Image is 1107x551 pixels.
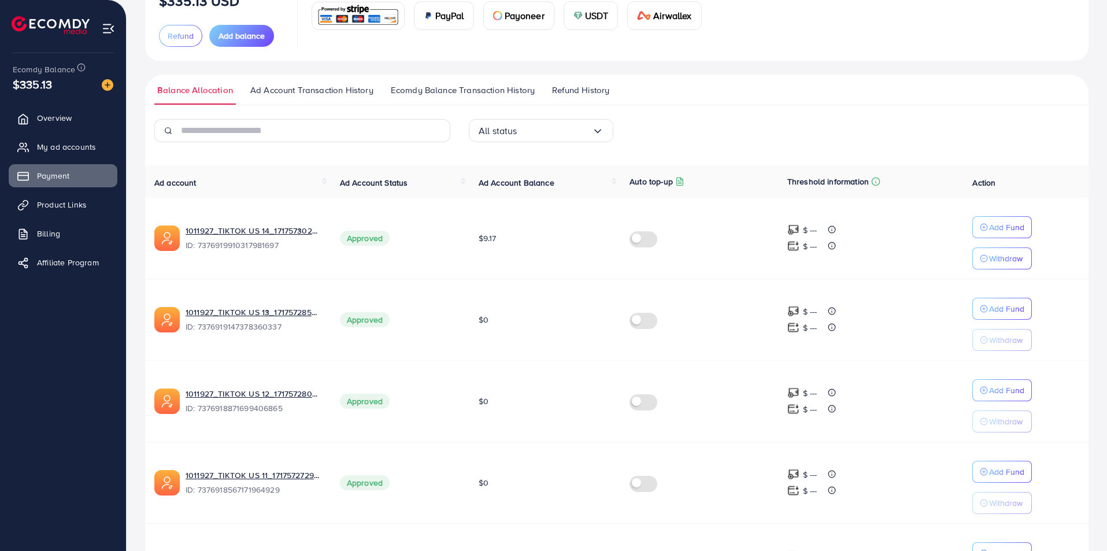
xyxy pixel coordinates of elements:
span: Ad Account Transaction History [250,84,373,97]
img: logo [12,16,90,34]
p: $ --- [803,386,817,400]
button: Withdraw [972,247,1032,269]
span: Product Links [37,199,87,210]
img: top-up amount [787,468,799,480]
a: cardAirwallex [627,1,701,30]
a: Product Links [9,193,117,216]
span: Approved [340,394,390,409]
span: ID: 7376918567171964929 [186,484,321,495]
span: Ecomdy Balance [13,64,75,75]
span: My ad accounts [37,141,96,153]
span: Ad account [154,177,197,188]
div: Search for option [469,119,613,142]
p: $ --- [803,223,817,237]
button: Withdraw [972,329,1032,351]
span: ID: 7376919910317981697 [186,239,321,251]
span: Action [972,177,995,188]
span: Approved [340,475,390,490]
img: card [316,3,401,28]
a: My ad accounts [9,135,117,158]
span: Add balance [219,30,265,42]
button: Add Fund [972,298,1032,320]
img: card [637,11,651,20]
span: Airwallex [653,9,691,23]
a: 1011927_TIKTOK US 11_1717572729149 [186,469,321,481]
img: top-up amount [787,485,799,497]
span: $335.13 [13,76,52,93]
a: 1011927_TIKTOK US 13_1717572853057 [186,306,321,318]
p: Add Fund [989,220,1024,234]
p: Add Fund [989,465,1024,479]
img: card [493,11,502,20]
img: ic-ads-acc.e4c84228.svg [154,307,180,332]
img: top-up amount [787,240,799,252]
button: Add Fund [972,216,1032,238]
button: Add Fund [972,379,1032,401]
img: ic-ads-acc.e4c84228.svg [154,470,180,495]
a: Overview [9,106,117,130]
a: cardUSDT [564,1,619,30]
a: card [312,2,405,30]
p: $ --- [803,402,817,416]
p: Withdraw [989,252,1023,265]
button: Refund [159,25,202,47]
span: ID: 7376918871699406865 [186,402,321,414]
p: $ --- [803,239,817,253]
p: $ --- [803,468,817,482]
p: Withdraw [989,333,1023,347]
span: Payment [37,170,69,182]
span: Refund History [552,84,609,97]
p: Threshold information [787,175,869,188]
span: PayPal [435,9,464,23]
p: Auto top-up [630,175,673,188]
span: Billing [37,228,60,239]
button: Add Fund [972,461,1032,483]
iframe: Chat [1058,499,1098,542]
span: Ad Account Status [340,177,408,188]
img: image [102,79,113,91]
span: $0 [479,314,488,326]
a: Affiliate Program [9,251,117,274]
button: Withdraw [972,411,1032,432]
p: Add Fund [989,383,1024,397]
img: card [573,11,583,20]
span: All status [479,122,517,140]
p: Add Fund [989,302,1024,316]
img: menu [102,22,115,35]
button: Withdraw [972,492,1032,514]
span: Overview [37,112,72,124]
img: ic-ads-acc.e4c84228.svg [154,225,180,251]
button: Add balance [209,25,274,47]
div: <span class='underline'>1011927_TIKTOK US 11_1717572729149</span></br>7376918567171964929 [186,469,321,496]
img: top-up amount [787,305,799,317]
img: top-up amount [787,403,799,415]
input: Search for option [517,122,592,140]
img: card [424,11,433,20]
div: <span class='underline'>1011927_TIKTOK US 13_1717572853057</span></br>7376919147378360337 [186,306,321,333]
span: $9.17 [479,232,497,244]
span: Refund [168,30,194,42]
p: Withdraw [989,415,1023,428]
div: <span class='underline'>1011927_TIKTOK US 14_1717573027453</span></br>7376919910317981697 [186,225,321,252]
span: Affiliate Program [37,257,99,268]
img: ic-ads-acc.e4c84228.svg [154,389,180,414]
p: $ --- [803,484,817,498]
a: Payment [9,164,117,187]
img: top-up amount [787,321,799,334]
span: Payoneer [505,9,545,23]
span: USDT [585,9,609,23]
span: $0 [479,395,488,407]
span: Ad Account Balance [479,177,554,188]
span: ID: 7376919147378360337 [186,321,321,332]
a: 1011927_TIKTOK US 14_1717573027453 [186,225,321,236]
a: 1011927_TIKTOK US 12_1717572803572 [186,388,321,400]
img: top-up amount [787,387,799,399]
a: Billing [9,222,117,245]
span: Ecomdy Balance Transaction History [391,84,535,97]
span: Approved [340,312,390,327]
p: $ --- [803,305,817,319]
p: Withdraw [989,496,1023,510]
div: <span class='underline'>1011927_TIKTOK US 12_1717572803572</span></br>7376918871699406865 [186,388,321,415]
span: $0 [479,477,488,489]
